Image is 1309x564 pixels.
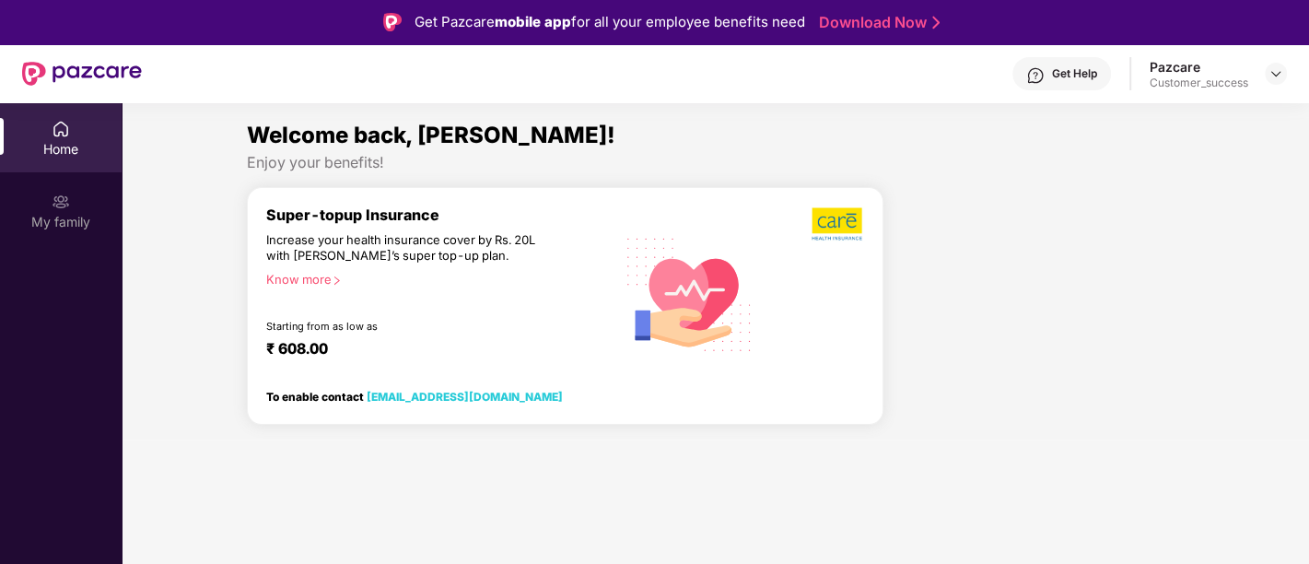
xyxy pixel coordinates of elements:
[22,62,142,86] img: New Pazcare Logo
[367,390,563,404] a: [EMAIL_ADDRESS][DOMAIN_NAME]
[932,13,940,32] img: Stroke
[266,232,535,264] div: Increase your health insurance cover by Rs. 20L with [PERSON_NAME]’s super top-up plan.
[266,320,537,333] div: Starting from as low as
[1150,58,1248,76] div: Pazcare
[266,272,604,285] div: Know more
[383,13,402,31] img: Logo
[247,122,615,148] span: Welcome back, [PERSON_NAME]!
[614,217,764,370] img: svg+xml;base64,PHN2ZyB4bWxucz0iaHR0cDovL3d3dy53My5vcmcvMjAwMC9zdmciIHhtbG5zOnhsaW5rPSJodHRwOi8vd3...
[1052,66,1097,81] div: Get Help
[332,276,342,286] span: right
[266,206,615,224] div: Super-topup Insurance
[415,11,805,33] div: Get Pazcare for all your employee benefits need
[1150,76,1248,90] div: Customer_success
[52,120,70,138] img: svg+xml;base64,PHN2ZyBpZD0iSG9tZSIgeG1sbnM9Imh0dHA6Ly93d3cudzMub3JnLzIwMDAvc3ZnIiB3aWR0aD0iMjAiIG...
[1268,66,1283,81] img: svg+xml;base64,PHN2ZyBpZD0iRHJvcGRvd24tMzJ4MzIiIHhtbG5zPSJodHRwOi8vd3d3LnczLm9yZy8yMDAwL3N2ZyIgd2...
[247,153,1184,172] div: Enjoy your benefits!
[495,13,571,30] strong: mobile app
[1026,66,1045,85] img: svg+xml;base64,PHN2ZyBpZD0iSGVscC0zMngzMiIgeG1sbnM9Imh0dHA6Ly93d3cudzMub3JnLzIwMDAvc3ZnIiB3aWR0aD...
[819,13,934,32] a: Download Now
[266,390,563,403] div: To enable contact
[266,340,597,362] div: ₹ 608.00
[812,206,864,241] img: b5dec4f62d2307b9de63beb79f102df3.png
[52,193,70,211] img: svg+xml;base64,PHN2ZyB3aWR0aD0iMjAiIGhlaWdodD0iMjAiIHZpZXdCb3g9IjAgMCAyMCAyMCIgZmlsbD0ibm9uZSIgeG...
